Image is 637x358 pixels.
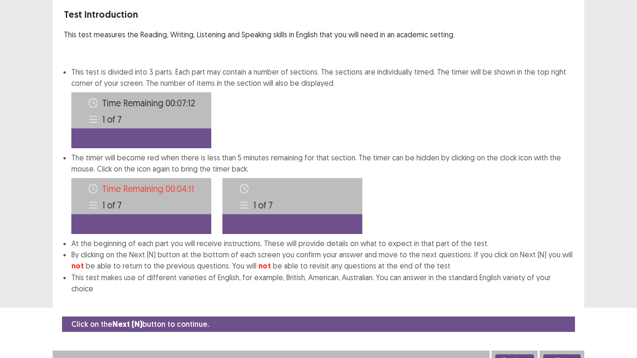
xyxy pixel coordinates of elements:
[71,66,573,148] li: This test is divided into 3 parts. Each part may contain a number of sections. The sections are i...
[258,261,271,271] strong: not
[71,261,84,271] strong: not
[71,152,573,238] li: The timer will become red when there is less than 5 minutes remaining for that section. The timer...
[71,178,211,234] img: Time-image
[112,319,142,329] strong: Next (N)
[71,249,573,272] li: By clicking on the Next (N) button at the bottom of each screen you confirm your answer and move ...
[71,238,573,249] li: At the beginning of each part you will receive instructions. These will provide details on what t...
[64,29,573,40] p: This test measures the Reading, Writing, Listening and Speaking skills in English that you will n...
[71,318,209,330] p: Click on the button to continue.
[71,272,573,294] li: This test makes use of different varieties of English, for example, British, American, Australian...
[71,92,211,148] img: Time-image
[222,178,362,234] img: Time-image
[64,7,573,21] p: Test Introduction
